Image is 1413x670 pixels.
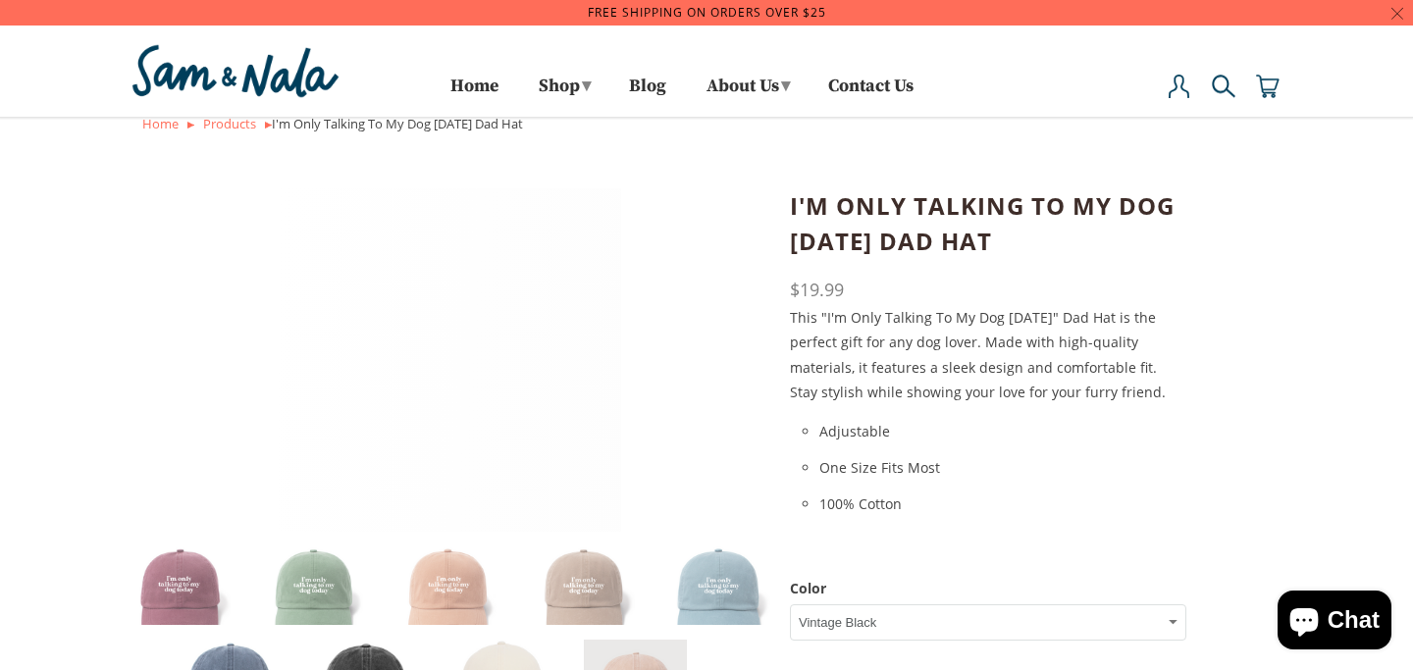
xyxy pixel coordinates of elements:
img: cart-icon [1256,75,1280,98]
span: ▾ [781,75,790,97]
a: Free Shipping on orders over $25 [588,4,826,21]
a: Products [203,115,256,132]
a: I'm Only Talking To My Dog Today Dad Hat [128,188,770,532]
img: or.png [187,122,194,129]
a: About Us▾ [700,69,795,112]
img: search-icon [1212,75,1235,98]
a: Search [1212,75,1235,118]
a: Home [450,79,498,112]
p: This "I'm Only Talking To My Dog [DATE]" Dad Hat is the perfect gift for any dog lover. Made with... [790,305,1186,404]
li: One Size Fits Most [819,455,1186,480]
li: 100% Cotton [819,491,1186,516]
label: Color [790,576,1186,600]
li: Adjustable [819,419,1186,443]
a: Home [142,115,179,132]
img: 2_9bfb80df-4ebc-4b53-860b-fabe734c5c73_300x.png [397,546,500,649]
a: Shop▾ [532,69,596,112]
h1: I'm Only Talking To My Dog [DATE] Dad Hat [790,188,1186,259]
a: My Account [1168,75,1191,118]
a: Blog [629,79,666,112]
a: Contact Us [828,79,914,112]
img: 5_9326d76c-e980-4df7-9241-5c98b803fbf6_300x.png [667,546,770,649]
img: 4_521b94c7-d403-4d52-a83a-4e810ec9f610_300x.png [533,546,636,649]
img: user-icon [1168,75,1191,98]
img: 3_d9cc72f5-e95f-4b81-b76f-546f9b1f5adf_300x.png [128,546,231,649]
img: or.png [265,122,272,129]
img: 1_c05a0f22-3cba-4de7-9ca3-1112ae455b4e_300x.png [263,546,366,649]
img: Sam & Nala [128,40,343,102]
span: ▾ [582,75,591,97]
span: $19.99 [790,278,844,301]
inbox-online-store-chat: Shopify online store chat [1272,591,1397,654]
div: I'm Only Talking To My Dog [DATE] Dad Hat [142,112,1271,136]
